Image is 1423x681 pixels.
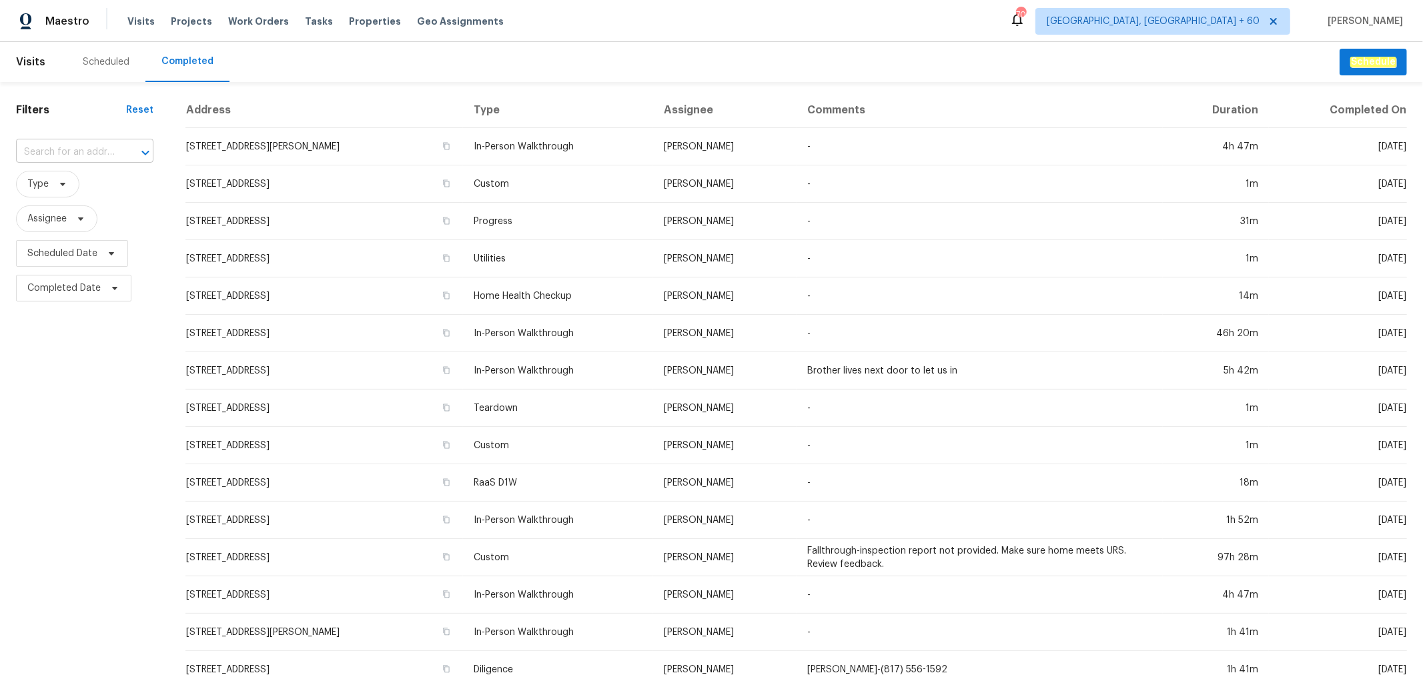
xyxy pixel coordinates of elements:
[440,402,452,414] button: Copy Address
[1163,576,1268,614] td: 4h 47m
[83,55,129,69] div: Scheduled
[1163,390,1268,427] td: 1m
[463,315,654,352] td: In-Person Walkthrough
[440,439,452,451] button: Copy Address
[797,427,1163,464] td: -
[463,390,654,427] td: Teardown
[1340,49,1407,76] button: Schedule
[185,240,463,277] td: [STREET_ADDRESS]
[1269,576,1407,614] td: [DATE]
[27,247,97,260] span: Scheduled Date
[797,93,1163,128] th: Comments
[1269,315,1407,352] td: [DATE]
[27,212,67,225] span: Assignee
[127,15,155,28] span: Visits
[797,240,1163,277] td: -
[1163,315,1268,352] td: 46h 20m
[797,539,1163,576] td: Fallthrough-inspection report not provided. Make sure home meets URS. Review feedback.
[16,103,126,117] h1: Filters
[463,93,654,128] th: Type
[1163,614,1268,651] td: 1h 41m
[440,364,452,376] button: Copy Address
[463,539,654,576] td: Custom
[463,576,654,614] td: In-Person Walkthrough
[797,576,1163,614] td: -
[653,277,797,315] td: [PERSON_NAME]
[653,502,797,539] td: [PERSON_NAME]
[653,614,797,651] td: [PERSON_NAME]
[171,15,212,28] span: Projects
[185,203,463,240] td: [STREET_ADDRESS]
[440,140,452,152] button: Copy Address
[1322,15,1403,28] span: [PERSON_NAME]
[653,464,797,502] td: [PERSON_NAME]
[797,203,1163,240] td: -
[440,551,452,563] button: Copy Address
[1269,390,1407,427] td: [DATE]
[185,352,463,390] td: [STREET_ADDRESS]
[1047,15,1260,28] span: [GEOGRAPHIC_DATA], [GEOGRAPHIC_DATA] + 60
[1163,352,1268,390] td: 5h 42m
[463,128,654,165] td: In-Person Walkthrough
[463,352,654,390] td: In-Person Walkthrough
[463,240,654,277] td: Utilities
[440,252,452,264] button: Copy Address
[185,128,463,165] td: [STREET_ADDRESS][PERSON_NAME]
[653,165,797,203] td: [PERSON_NAME]
[1269,277,1407,315] td: [DATE]
[1269,464,1407,502] td: [DATE]
[797,502,1163,539] td: -
[653,427,797,464] td: [PERSON_NAME]
[1269,352,1407,390] td: [DATE]
[1163,203,1268,240] td: 31m
[185,539,463,576] td: [STREET_ADDRESS]
[1269,427,1407,464] td: [DATE]
[1163,165,1268,203] td: 1m
[1269,165,1407,203] td: [DATE]
[1163,502,1268,539] td: 1h 52m
[126,103,153,117] div: Reset
[440,514,452,526] button: Copy Address
[1269,502,1407,539] td: [DATE]
[797,277,1163,315] td: -
[463,614,654,651] td: In-Person Walkthrough
[463,165,654,203] td: Custom
[653,315,797,352] td: [PERSON_NAME]
[185,464,463,502] td: [STREET_ADDRESS]
[27,281,101,295] span: Completed Date
[463,203,654,240] td: Progress
[45,15,89,28] span: Maestro
[653,539,797,576] td: [PERSON_NAME]
[185,315,463,352] td: [STREET_ADDRESS]
[653,240,797,277] td: [PERSON_NAME]
[653,390,797,427] td: [PERSON_NAME]
[463,502,654,539] td: In-Person Walkthrough
[185,614,463,651] td: [STREET_ADDRESS][PERSON_NAME]
[440,588,452,600] button: Copy Address
[653,203,797,240] td: [PERSON_NAME]
[797,128,1163,165] td: -
[653,93,797,128] th: Assignee
[185,576,463,614] td: [STREET_ADDRESS]
[185,165,463,203] td: [STREET_ADDRESS]
[797,614,1163,651] td: -
[440,327,452,339] button: Copy Address
[349,15,401,28] span: Properties
[797,390,1163,427] td: -
[1163,128,1268,165] td: 4h 47m
[228,15,289,28] span: Work Orders
[1163,93,1268,128] th: Duration
[1163,539,1268,576] td: 97h 28m
[797,352,1163,390] td: Brother lives next door to let us in
[1163,277,1268,315] td: 14m
[185,277,463,315] td: [STREET_ADDRESS]
[463,277,654,315] td: Home Health Checkup
[463,427,654,464] td: Custom
[1163,427,1268,464] td: 1m
[161,55,213,68] div: Completed
[1269,93,1407,128] th: Completed On
[1163,464,1268,502] td: 18m
[440,626,452,638] button: Copy Address
[1269,539,1407,576] td: [DATE]
[185,502,463,539] td: [STREET_ADDRESS]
